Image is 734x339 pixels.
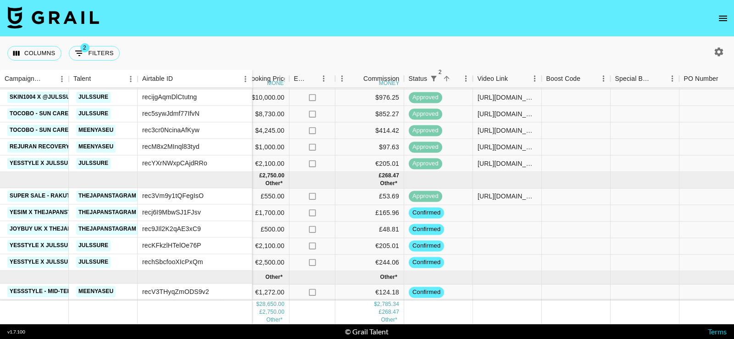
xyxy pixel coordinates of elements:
div: Campaign (Type) [5,70,42,88]
div: recijgAqmDlCtutng [142,93,197,102]
div: 2,750.00 [262,172,284,180]
div: Talent [73,70,91,88]
div: £1,700.00 [221,205,289,221]
div: money [267,80,288,86]
div: Boost Code [546,70,581,88]
div: €2,100.00 [221,156,289,172]
button: Sort [91,73,104,85]
span: € 4,600.00 [265,181,283,187]
a: thejapanstagram [76,190,139,202]
span: approved [409,126,442,135]
button: Menu [239,72,252,86]
a: thejapanstagram [76,207,139,218]
div: £ [379,172,382,180]
button: Select columns [7,46,61,61]
div: €1,272.00 [221,284,289,301]
div: $4,245.00 [221,123,289,139]
a: TOCOBO - Sun Care Press Kit campaign [7,124,134,136]
button: Menu [124,72,138,86]
div: Video Link [478,70,508,88]
div: €205.01 [335,156,404,172]
div: 268.47 [382,308,399,316]
div: Airtable ID [142,70,173,88]
div: £165.96 [335,205,404,221]
a: YESIM x thejapanstagram [7,207,94,218]
div: 2,785.34 [377,300,399,308]
div: Video Link [473,70,542,88]
div: https://www.instagram.com/p/DM5MXB-yvZt/ [478,159,537,168]
span: approved [409,192,442,201]
button: Menu [597,72,611,85]
span: confirmed [409,288,444,297]
div: recV3THyqZmODS9v2 [142,287,209,296]
div: £48.81 [335,221,404,238]
a: TOCOBO - Sun Care Press Kit campaign [7,108,134,119]
span: approved [409,159,442,168]
div: recM8x2MInql83tyd [142,142,200,152]
div: $8,730.00 [221,106,289,123]
button: Sort [350,72,363,85]
div: recKFkzlHTelOe76P [142,241,201,250]
span: approved [409,93,442,102]
button: Menu [528,72,542,85]
span: € 124.18 [380,274,397,280]
a: Rejuran Recovery - 345 cream [7,141,108,153]
span: confirmed [409,258,444,267]
div: Talent [69,70,138,88]
div: $852.27 [335,106,404,123]
div: 2 active filters [427,72,440,85]
div: $1,000.00 [221,139,289,156]
span: € 9,245.00 [266,316,283,323]
div: Status [404,70,473,88]
button: Sort [580,72,593,85]
div: €205.01 [335,238,404,254]
a: YesStyle x Julssure - [PERSON_NAME] Seguidores Septiembre [7,256,207,268]
div: ​https://www.instagram.com/reel/DN3QlaDZEQp/ [478,126,537,135]
div: 28,650.00 [259,300,284,308]
div: 268.47 [382,172,399,180]
div: $414.42 [335,123,404,139]
div: recYXrNWxpCAjdRRo [142,159,207,168]
div: https://www.instagram.com/p/DODp5fpAiv2/ [478,192,537,201]
span: approved [409,143,442,152]
div: $10,000.00 [221,90,289,106]
button: Sort [173,73,186,85]
div: €124.18 [335,284,404,301]
a: thejapanstagram [76,223,139,235]
a: Super Sale - Rakuten Travel [GEOGRAPHIC_DATA] [7,190,166,202]
div: Status [409,70,428,88]
div: €2,100.00 [221,238,289,254]
span: confirmed [409,225,444,234]
a: meenyaseu [76,286,116,298]
div: v 1.7.100 [7,329,25,335]
div: $976.25 [335,90,404,106]
div: rec9JIl2K2qAE3xC9 [142,225,201,234]
button: Menu [666,72,679,85]
div: €244.06 [335,254,404,271]
div: Airtable ID [138,70,252,88]
button: Menu [317,72,331,85]
div: money [379,80,400,86]
span: € 2,100.00 [265,82,283,88]
button: Show filters [69,46,120,61]
div: rec5sywJdmf77IfvN [142,109,200,119]
button: Sort [508,72,521,85]
img: Grail Talent [7,6,99,28]
a: Yesstyle x Julssure - SEPTIEMBRE 2025 [7,240,134,251]
button: Show filters [427,72,440,85]
button: Sort [42,73,55,85]
button: open drawer [714,9,732,28]
span: 2 [435,68,445,77]
a: meenyaseu [76,141,116,153]
div: £ [259,172,262,180]
div: Expenses: Remove Commission? [289,70,335,88]
button: Sort [440,72,453,85]
div: https://www.instagram.com/reel/DNswIrfZEe6/?igsh=ZW52cnJiNTBvcXpt [478,142,537,152]
a: julssure [76,91,111,103]
span: 2 [80,43,89,52]
div: Expenses: Remove Commission? [294,70,307,88]
button: Menu [459,72,473,85]
a: julssure [76,108,111,119]
div: Special Booking Type [615,70,653,88]
div: $ [374,300,377,308]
